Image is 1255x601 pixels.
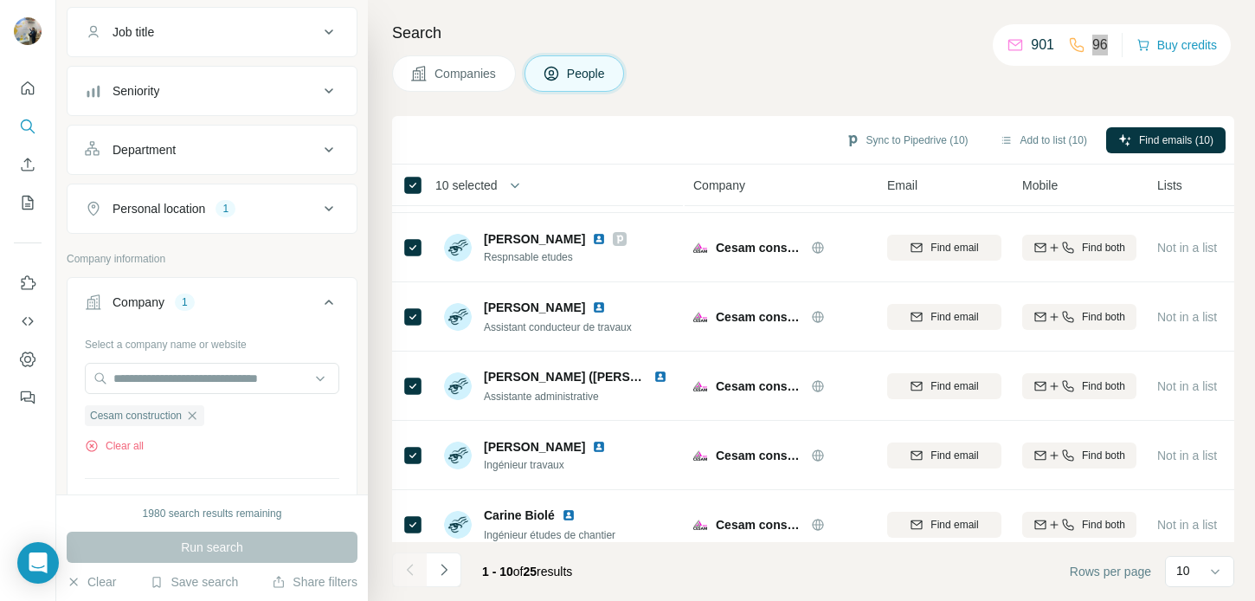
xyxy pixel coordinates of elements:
span: of [513,565,524,578]
p: Company information [67,251,357,267]
span: [PERSON_NAME] [484,438,585,456]
button: Dashboard [14,344,42,375]
span: Find email [930,517,978,533]
button: Company1 [68,281,357,330]
div: Department [113,141,176,158]
button: Find both [1022,512,1136,538]
span: Cesam construction [716,308,802,326]
span: Assistante administrative [484,391,599,403]
span: Lists [1157,177,1182,194]
span: Find emails (10) [1139,132,1213,148]
button: Job title [68,11,357,53]
button: Find both [1022,373,1136,399]
img: Logo of Cesam construction [693,449,707,462]
span: Find both [1082,448,1125,463]
p: 10 [1176,562,1190,579]
span: Not in a list [1157,518,1217,532]
span: Not in a list [1157,449,1217,462]
button: Department [68,129,357,171]
img: Logo of Cesam construction [693,379,707,393]
button: Seniority [68,70,357,112]
button: Find email [887,512,1001,538]
img: Avatar [444,303,472,331]
span: Find both [1082,378,1125,394]
img: Avatar [444,234,472,262]
span: results [482,565,572,578]
img: Avatar [444,372,472,400]
span: [PERSON_NAME] [484,299,585,316]
img: LinkedIn logo [592,440,606,454]
span: Cesam construction [90,408,182,423]
div: Company [113,294,164,311]
img: LinkedIn logo [653,370,667,384]
span: Company [693,177,745,194]
button: Buy credits [1136,33,1217,57]
img: LinkedIn logo [592,232,606,246]
span: [PERSON_NAME] [484,230,585,248]
button: Enrich CSV [14,149,42,180]
img: Avatar [14,17,42,45]
button: Save search [150,573,238,591]
button: Find both [1022,304,1136,330]
span: Companies [434,65,498,82]
span: Find both [1082,240,1125,255]
div: Select a company name or website [85,330,339,352]
span: Not in a list [1157,310,1217,324]
span: Cesam construction [716,378,802,395]
button: Quick start [14,73,42,104]
span: [PERSON_NAME] ([PERSON_NAME]) [484,370,698,384]
button: Sync to Pipedrive (10) [833,127,981,153]
button: Clear [67,573,116,591]
span: Rows per page [1070,563,1151,580]
button: Share filters [272,573,357,591]
img: Logo of Cesam construction [693,241,707,255]
img: Avatar [444,511,472,539]
p: 901 [1031,35,1054,55]
span: Find email [930,448,978,463]
div: 1 [216,201,235,216]
button: Find both [1022,443,1136,469]
button: Search [14,111,42,142]
button: Find email [887,443,1001,469]
span: Find email [930,378,978,394]
h4: Search [392,21,1234,45]
button: Navigate to next page [427,553,461,587]
div: 1 [175,294,195,310]
div: Open Intercom Messenger [17,542,59,584]
span: Not in a list [1157,379,1217,393]
img: Logo of Cesam construction [693,310,707,324]
img: LinkedIn logo [592,300,606,314]
button: Find both [1022,235,1136,261]
button: Use Surfe API [14,306,42,337]
span: 1 - 10 [482,565,513,578]
span: Find both [1082,309,1125,325]
span: Carine Biolé [484,507,555,524]
button: Find emails (10) [1106,127,1226,153]
div: Personal location [113,200,205,217]
button: Feedback [14,382,42,413]
img: Logo of Cesam construction [693,518,707,532]
button: Add to list (10) [988,127,1099,153]
span: Mobile [1022,177,1058,194]
div: 1980 search results remaining [143,506,282,521]
img: Avatar [444,442,472,469]
p: 96 [1092,35,1108,55]
span: Cesam construction [716,239,802,256]
img: LinkedIn logo [562,508,576,522]
span: Assistant conducteur de travaux [484,321,632,333]
span: Cesam construction [716,516,802,533]
span: Respnsable etudes [484,249,627,265]
span: Not in a list [1157,241,1217,255]
div: Job title [113,23,154,41]
button: Find email [887,373,1001,399]
span: Ingénieur études de chantier [484,529,615,541]
button: My lists [14,187,42,218]
button: Personal location1 [68,188,357,229]
span: Find email [930,309,978,325]
span: 10 selected [435,177,498,194]
span: Ingénieur travaux [484,457,613,473]
span: Cesam construction [716,447,802,464]
button: Find email [887,235,1001,261]
span: Email [887,177,917,194]
button: Use Surfe on LinkedIn [14,268,42,299]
